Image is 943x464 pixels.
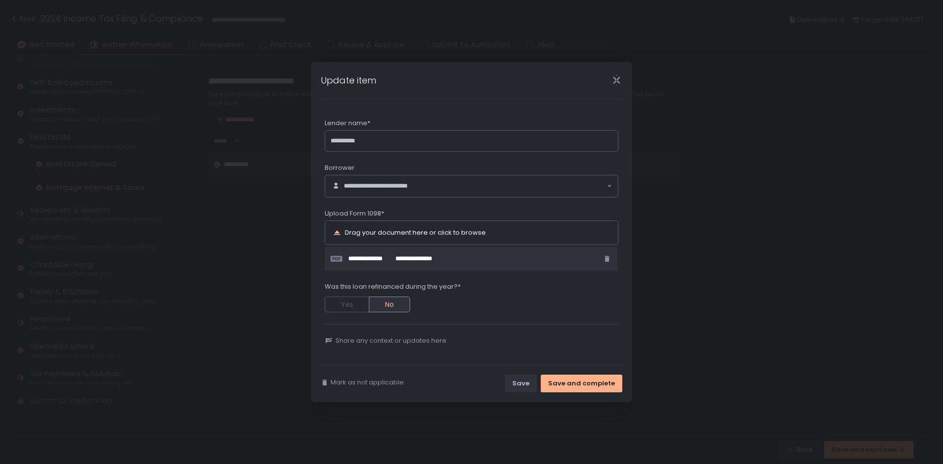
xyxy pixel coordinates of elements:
button: Save [505,375,537,392]
span: Share any context or updates here [335,336,446,345]
button: Yes [325,297,369,312]
span: Mark as not applicable [331,378,404,387]
span: Borrower [325,164,355,172]
div: Save and complete [548,379,615,388]
input: Search for option [424,181,606,191]
span: Lender name* [325,119,370,128]
h1: Update item [321,74,376,87]
span: Upload Form 1098* [325,209,384,218]
button: Mark as not applicable [321,378,404,387]
button: Save and complete [541,375,622,392]
div: Drag your document here or click to browse [345,229,486,236]
div: Close [601,75,632,86]
div: Search for option [325,175,618,197]
button: No [369,297,410,312]
span: Was this loan refinanced during the year?* [325,282,461,291]
div: Save [512,379,529,388]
